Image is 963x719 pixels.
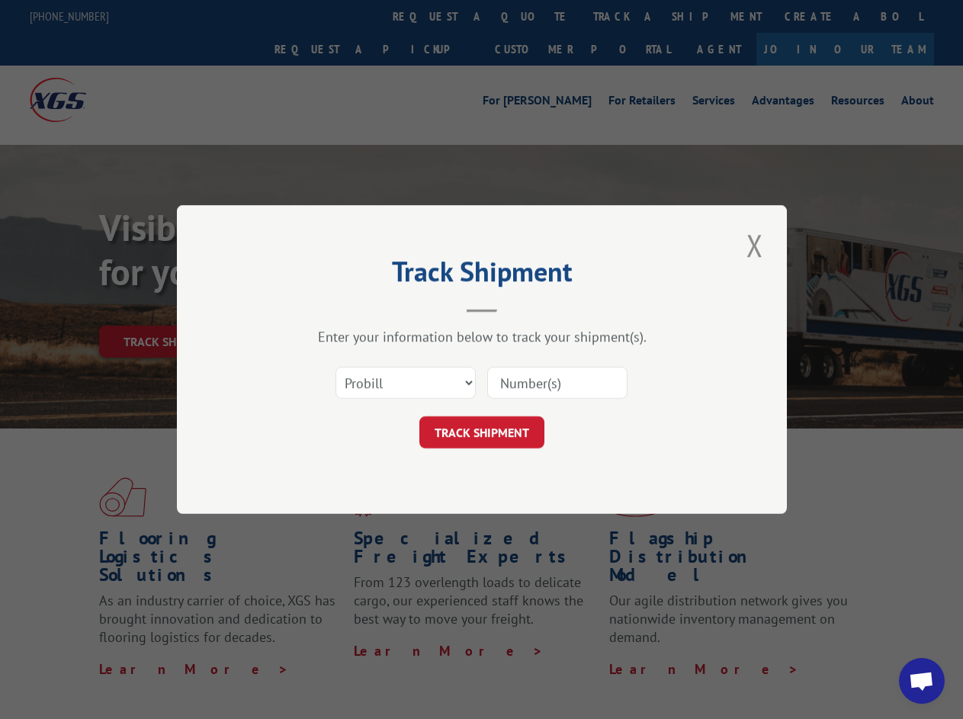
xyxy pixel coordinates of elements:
h2: Track Shipment [253,261,711,290]
div: Enter your information below to track your shipment(s). [253,328,711,345]
input: Number(s) [487,367,628,399]
button: TRACK SHIPMENT [419,416,544,448]
button: Close modal [742,224,768,266]
a: Open chat [899,658,945,704]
